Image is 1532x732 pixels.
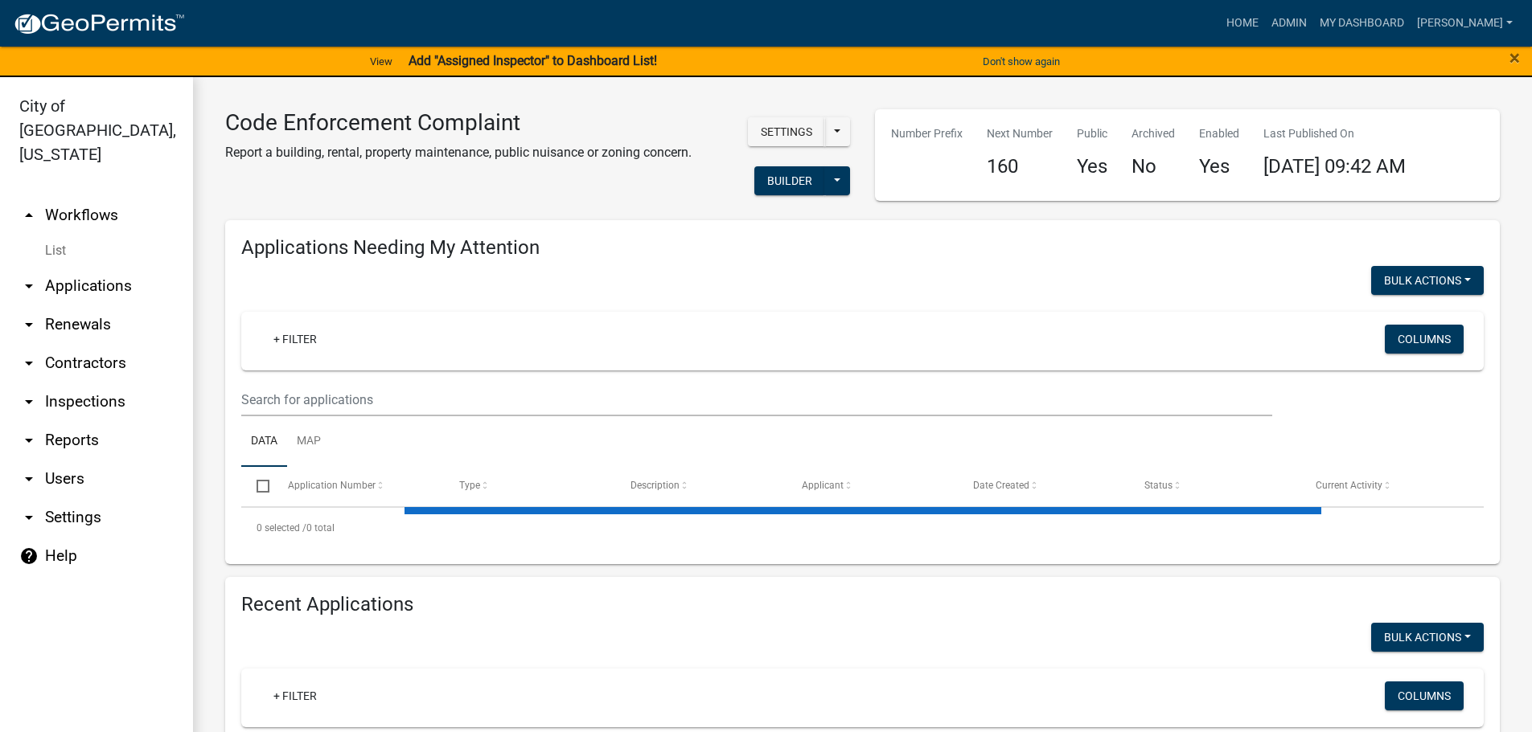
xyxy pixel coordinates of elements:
[459,480,480,491] span: Type
[409,53,657,68] strong: Add "Assigned Inspector" to Dashboard List!
[241,467,272,505] datatable-header-cell: Select
[225,109,692,137] h3: Code Enforcement Complaint
[261,681,330,710] a: + Filter
[1509,47,1520,69] span: ×
[615,467,787,505] datatable-header-cell: Description
[272,467,443,505] datatable-header-cell: Application Number
[241,416,287,468] a: Data
[1300,467,1472,505] datatable-header-cell: Current Activity
[1220,8,1265,39] a: Home
[1265,8,1313,39] a: Admin
[748,117,825,146] button: Settings
[1132,125,1175,142] p: Archived
[363,48,399,75] a: View
[976,48,1066,75] button: Don't show again
[1385,325,1464,354] button: Columns
[257,522,306,534] span: 0 selected /
[1509,48,1520,67] button: Close
[19,392,39,411] i: arrow_drop_down
[802,480,844,491] span: Applicant
[1077,155,1107,178] h4: Yes
[19,315,39,334] i: arrow_drop_down
[1263,155,1406,178] span: [DATE] 09:42 AM
[1313,8,1411,39] a: My Dashboard
[787,467,958,505] datatable-header-cell: Applicant
[891,125,963,142] p: Number Prefix
[241,383,1272,416] input: Search for applications
[225,143,692,162] p: Report a building, rental, property maintenance, public nuisance or zoning concern.
[1385,681,1464,710] button: Columns
[987,125,1053,142] p: Next Number
[19,354,39,373] i: arrow_drop_down
[19,431,39,450] i: arrow_drop_down
[1199,155,1239,178] h4: Yes
[287,416,331,468] a: Map
[241,236,1484,260] h4: Applications Needing My Attention
[19,546,39,566] i: help
[19,508,39,527] i: arrow_drop_down
[1144,480,1173,491] span: Status
[1129,467,1300,505] datatable-header-cell: Status
[958,467,1129,505] datatable-header-cell: Date Created
[1199,125,1239,142] p: Enabled
[261,325,330,354] a: + Filter
[241,508,1484,548] div: 0 total
[19,469,39,489] i: arrow_drop_down
[1411,8,1519,39] a: [PERSON_NAME]
[1371,266,1484,295] button: Bulk Actions
[1077,125,1107,142] p: Public
[288,480,376,491] span: Application Number
[1316,480,1382,491] span: Current Activity
[630,480,680,491] span: Description
[987,155,1053,178] h4: 160
[443,467,614,505] datatable-header-cell: Type
[1132,155,1175,178] h4: No
[19,276,39,296] i: arrow_drop_down
[1371,623,1484,652] button: Bulk Actions
[754,166,825,195] button: Builder
[973,480,1029,491] span: Date Created
[1263,125,1406,142] p: Last Published On
[241,593,1484,616] h4: Recent Applications
[19,206,39,225] i: arrow_drop_up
